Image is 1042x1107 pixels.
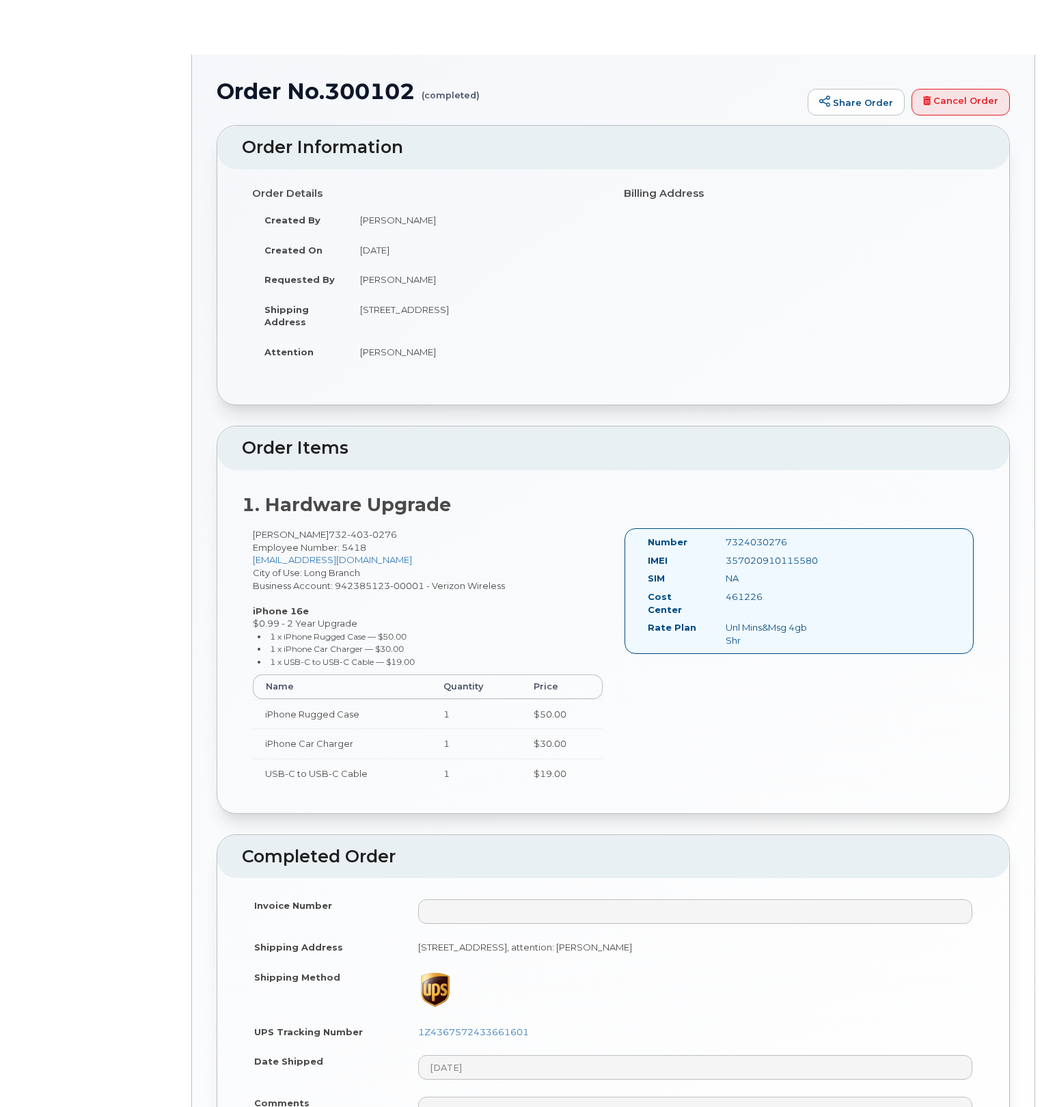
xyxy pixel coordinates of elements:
div: NA [715,572,825,585]
span: Employee Number: 5418 [253,542,366,553]
th: Price [521,674,602,699]
small: 1 x iPhone Rugged Case — $50.00 [270,631,407,642]
label: Cost Center [648,590,706,616]
a: Cancel Order [911,89,1010,116]
div: [PERSON_NAME] City of Use: Long Branch Business Account: 942385123-00001 - Verizon Wireless $0.99... [242,528,614,800]
label: UPS Tracking Number [254,1026,363,1039]
td: [PERSON_NAME] [348,205,603,235]
td: iPhone Car Charger [253,728,431,758]
span: 732 [329,529,397,540]
div: Unl Mins&Msg 4gb Shr [715,621,825,646]
strong: Created By [264,215,320,225]
th: Name [253,674,431,699]
td: [STREET_ADDRESS], attention: [PERSON_NAME] [406,932,985,962]
strong: Requested By [264,274,335,285]
strong: Attention [264,346,314,357]
strong: Shipping Address [264,304,309,328]
h4: Billing Address [624,188,975,200]
td: [PERSON_NAME] [348,264,603,295]
div: 461226 [715,590,825,603]
label: Rate Plan [648,621,696,634]
a: Share Order [808,89,905,116]
label: IMEI [648,554,668,567]
label: Shipping Address [254,941,343,954]
small: 1 x iPhone Car Charger — $30.00 [270,644,404,654]
a: [EMAIL_ADDRESS][DOMAIN_NAME] [253,554,412,565]
small: 1 x USB-C to USB-C Cable — $19.00 [270,657,415,667]
td: 1 [431,699,521,729]
strong: 1. Hardware Upgrade [242,493,451,516]
td: [PERSON_NAME] [348,337,603,367]
label: Invoice Number [254,899,332,912]
td: 1 [431,758,521,789]
label: Number [648,536,687,549]
span: 0276 [369,529,397,540]
label: Date Shipped [254,1055,323,1068]
label: SIM [648,572,665,585]
td: $30.00 [521,728,602,758]
h4: Order Details [252,188,603,200]
td: [DATE] [348,235,603,265]
div: 357020910115580 [715,554,825,567]
h2: Order Information [242,138,985,157]
td: USB-C to USB-C Cable [253,758,431,789]
h1: Order No.300102 [217,79,801,103]
strong: iPhone 16e [253,605,309,616]
th: Quantity [431,674,521,699]
a: 1Z4367572433661601 [418,1026,529,1037]
td: $50.00 [521,699,602,729]
td: 1 [431,728,521,758]
small: (completed) [422,79,480,100]
h2: Completed Order [242,847,985,866]
h2: Order Items [242,439,985,458]
td: [STREET_ADDRESS] [348,295,603,337]
td: iPhone Rugged Case [253,699,431,729]
label: Shipping Method [254,971,340,984]
span: 403 [347,529,369,540]
strong: Created On [264,245,323,256]
img: ups-065b5a60214998095c38875261380b7f924ec8f6fe06ec167ae1927634933c50.png [418,971,452,1009]
td: $19.00 [521,758,602,789]
div: 7324030276 [715,536,825,549]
